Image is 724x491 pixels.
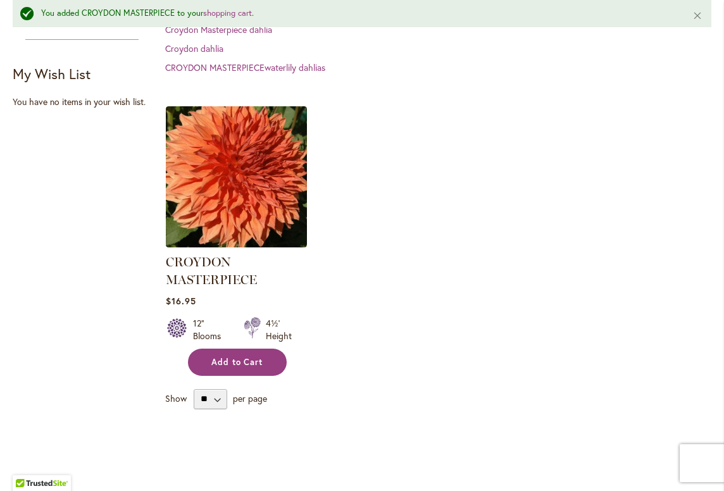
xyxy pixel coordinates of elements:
[165,23,272,35] a: Croydon Masterpiece dahlia
[166,254,257,287] a: CROYDON MASTERPIECE
[9,446,45,482] iframe: Launch Accessibility Center
[193,317,228,342] div: 12" Blooms
[165,392,187,404] span: Show
[13,96,158,108] div: You have no items in your wish list.
[13,65,91,83] strong: My Wish List
[165,61,325,73] a: CROYDON MASTERPIECEwaterlily dahlias
[166,106,307,247] img: CROYDON MASTERPIECE
[41,8,673,20] div: You added CROYDON MASTERPIECE to your .
[166,295,196,307] span: $16.95
[166,238,307,250] a: CROYDON MASTERPIECE
[203,8,252,18] a: shopping cart
[188,349,287,376] button: Add to Cart
[165,42,223,54] a: Croydon dahlia
[233,392,267,404] span: per page
[211,357,263,368] span: Add to Cart
[266,317,292,342] div: 4½' Height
